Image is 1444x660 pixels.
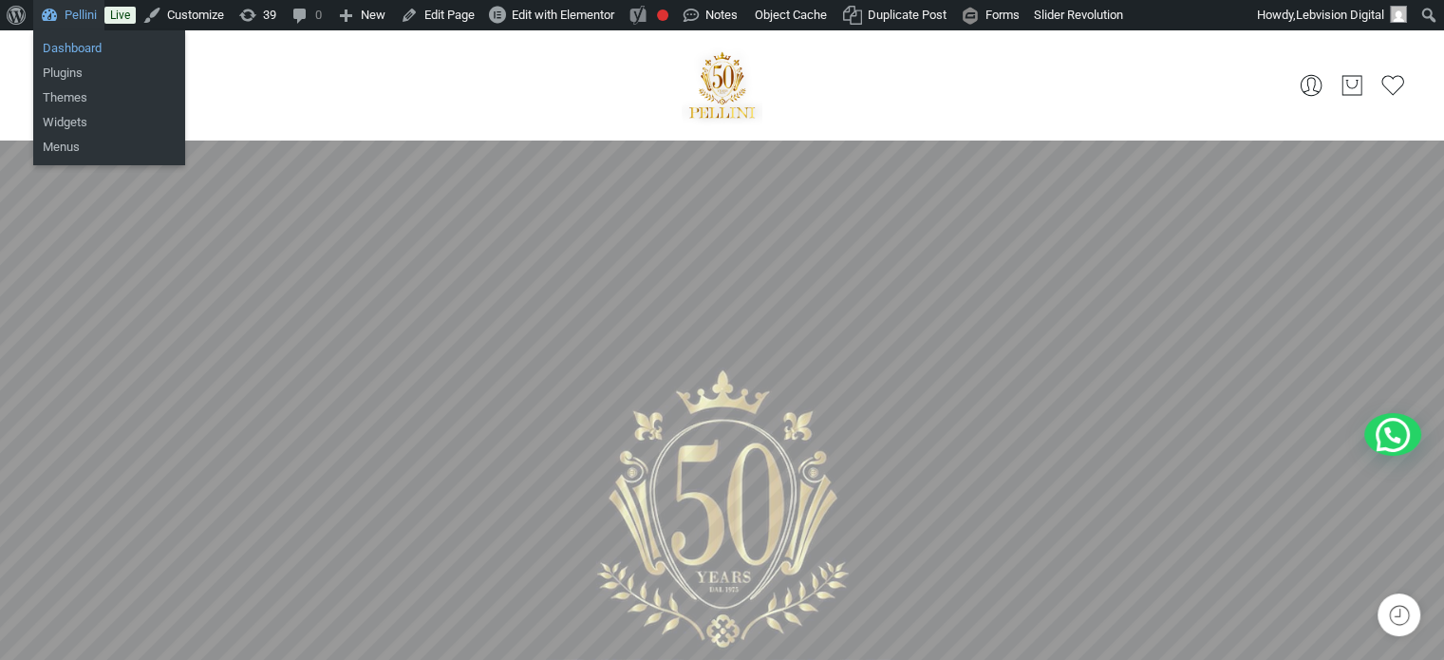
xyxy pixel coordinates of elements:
a: Themes [33,85,185,110]
span: Edit with Elementor [512,8,614,22]
a: Menus [33,135,185,160]
a: Cart [1339,72,1365,99]
a: Wishlist [1379,72,1406,99]
span: Slider Revolution [1034,8,1123,22]
a: Live [104,7,136,24]
span: Lebvision Digital [1296,8,1384,22]
a: Widgets [33,110,185,135]
div: Focus keyphrase not set [657,9,668,21]
ul: Pellini [33,80,185,165]
a: Dashboard [33,36,185,61]
ul: Pellini [33,30,185,91]
a: Pellini - [682,45,763,125]
a: My Account [1298,72,1324,99]
img: Pellini [682,45,763,125]
a: Plugins [33,61,185,85]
